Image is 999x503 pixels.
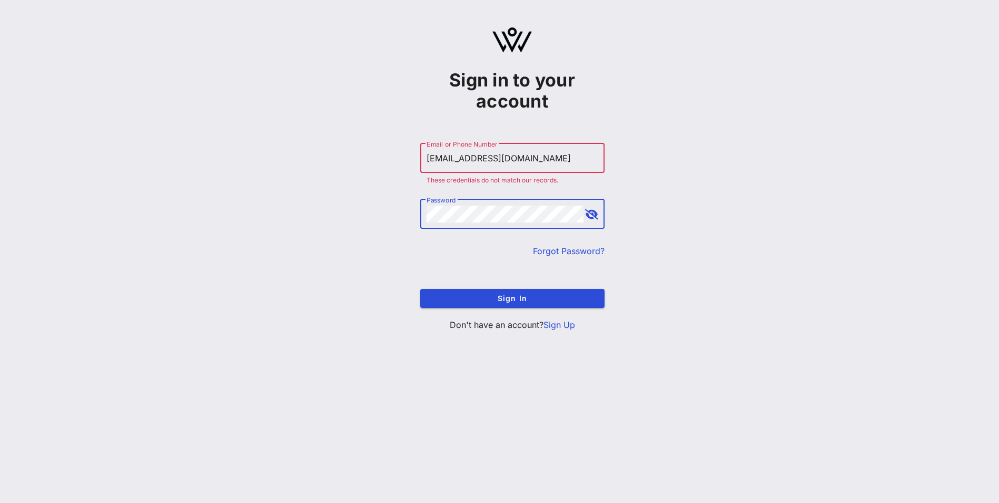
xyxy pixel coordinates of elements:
[420,318,605,331] p: Don't have an account?
[420,70,605,112] h1: Sign in to your account
[543,320,575,330] a: Sign Up
[420,289,605,308] button: Sign In
[427,196,456,204] label: Password
[427,140,497,148] label: Email or Phone Number
[427,177,598,183] div: These credentials do not match our records.
[533,246,605,256] a: Forgot Password?
[492,27,532,53] img: logo.svg
[585,209,598,220] button: append icon
[429,294,596,303] span: Sign In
